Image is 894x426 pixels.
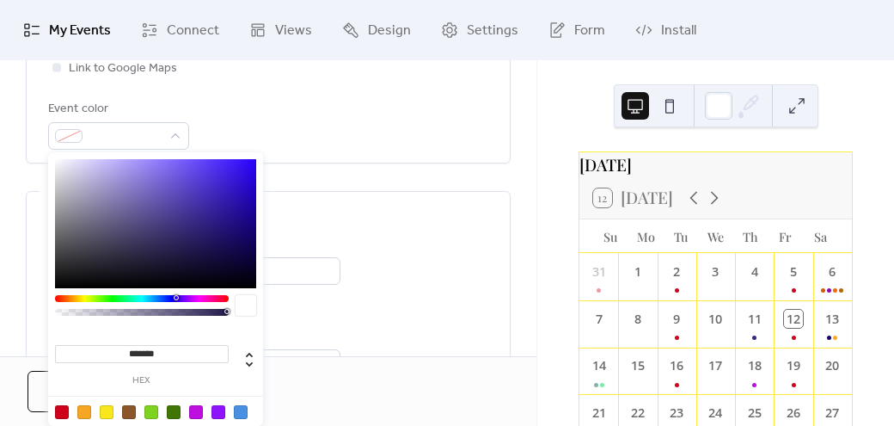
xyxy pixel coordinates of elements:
[69,59,177,79] span: Link to Google Maps
[590,356,609,375] div: 14
[784,262,803,281] div: 5
[784,310,803,329] div: 12
[707,262,726,281] div: 3
[784,404,803,423] div: 26
[10,7,124,53] a: My Events
[590,310,609,329] div: 7
[77,405,91,419] div: #F5A623
[745,262,764,281] div: 4
[536,7,618,53] a: Form
[329,7,424,53] a: Design
[628,404,647,423] div: 22
[707,310,726,329] div: 10
[579,152,852,177] div: [DATE]
[824,262,842,281] div: 6
[661,21,696,41] span: Install
[628,262,647,281] div: 1
[593,219,628,254] div: Su
[628,219,664,254] div: Mo
[622,7,709,53] a: Install
[667,310,686,329] div: 9
[824,310,842,329] div: 13
[144,405,158,419] div: #7ED321
[234,405,248,419] div: #4A90E2
[467,21,518,41] span: Settings
[122,405,136,419] div: #8B572A
[698,219,733,254] div: We
[428,7,531,53] a: Settings
[745,356,764,375] div: 18
[189,405,203,419] div: #BD10E0
[590,262,609,281] div: 31
[663,219,698,254] div: Tu
[275,21,312,41] span: Views
[28,371,140,412] button: Cancel
[707,404,726,423] div: 24
[803,219,838,254] div: Sa
[49,21,111,41] span: My Events
[211,405,225,419] div: #9013FE
[236,7,325,53] a: Views
[368,21,411,41] span: Design
[128,7,232,53] a: Connect
[733,219,768,254] div: Th
[667,262,686,281] div: 2
[574,21,605,41] span: Form
[824,356,842,375] div: 20
[784,356,803,375] div: 19
[55,376,229,386] label: hex
[167,21,219,41] span: Connect
[628,356,647,375] div: 15
[628,310,647,329] div: 8
[55,405,69,419] div: #D0021B
[745,404,764,423] div: 25
[167,405,181,419] div: #417505
[590,404,609,423] div: 21
[100,405,113,419] div: #F8E71C
[667,356,686,375] div: 16
[48,99,186,120] div: Event color
[667,404,686,423] div: 23
[707,356,726,375] div: 17
[745,310,764,329] div: 11
[768,219,804,254] div: Fr
[824,404,842,423] div: 27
